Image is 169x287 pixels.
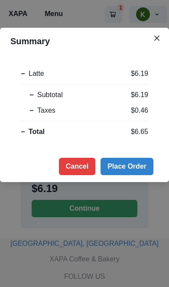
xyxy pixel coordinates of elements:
div: Subtotal [37,90,63,100]
div: Total [29,127,45,137]
div: $6.19 [131,90,148,100]
button: Close [150,31,164,45]
div: $6.19 [131,68,148,79]
div: Taxes [37,105,55,116]
div: $6.65 [131,127,148,137]
button: Cancel [59,158,95,175]
div: $0.46 [131,105,148,116]
button: Place Order [101,158,153,175]
div: Latte [29,68,44,79]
